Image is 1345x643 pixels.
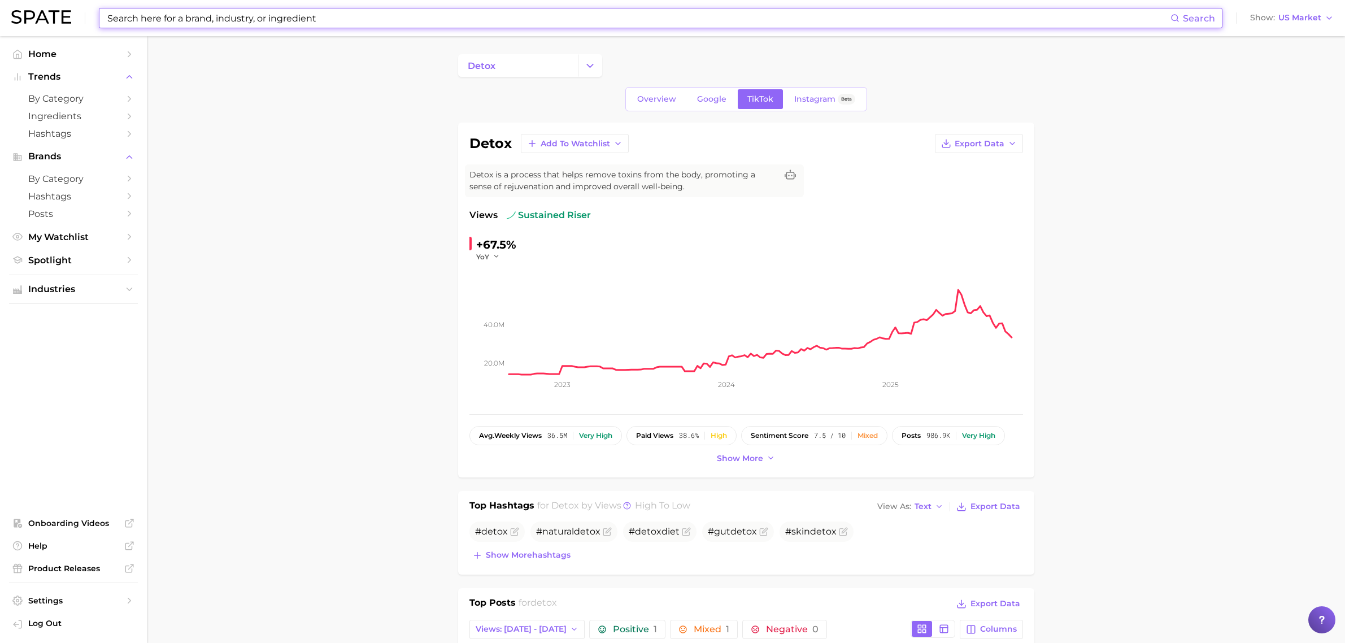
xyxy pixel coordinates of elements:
[708,526,757,537] span: #gut
[877,503,911,510] span: View As
[935,134,1023,153] button: Export Data
[9,170,138,188] a: by Category
[530,597,557,608] span: detox
[469,426,622,445] button: avg.weekly views36.5mVery high
[481,526,508,537] span: detox
[28,151,119,162] span: Brands
[679,432,699,440] span: 38.6%
[682,527,691,536] button: Flag as miscategorized or irrelevant
[812,624,819,635] span: 0
[9,107,138,125] a: Ingredients
[28,255,119,266] span: Spotlight
[814,432,846,440] span: 7.5 / 10
[519,596,557,613] h2: for
[603,527,612,536] button: Flag as miscategorized or irrelevant
[960,620,1022,639] button: Columns
[955,139,1004,149] span: Export Data
[810,526,837,537] span: detox
[579,432,612,440] div: Very high
[28,93,119,104] span: by Category
[730,526,757,537] span: detox
[1278,15,1321,21] span: US Market
[28,563,119,574] span: Product Releases
[28,128,119,139] span: Hashtags
[785,89,865,109] a: InstagramBeta
[9,537,138,554] a: Help
[28,111,119,121] span: Ingredients
[479,432,542,440] span: weekly views
[476,252,489,262] span: YoY
[106,8,1170,28] input: Search here for a brand, industry, or ingredient
[28,541,119,551] span: Help
[962,432,995,440] div: Very high
[629,526,680,537] span: # diet
[486,550,571,560] span: Show more hashtags
[613,625,657,634] span: Positive
[892,426,1005,445] button: posts986.9kVery high
[858,432,878,440] div: Mixed
[841,94,852,104] span: Beta
[882,380,898,389] tspan: 2025
[521,134,629,153] button: Add to Watchlist
[794,94,835,104] span: Instagram
[626,426,737,445] button: paid views38.6%High
[484,320,504,329] tspan: 40.0m
[759,527,768,536] button: Flag as miscategorized or irrelevant
[28,284,119,294] span: Industries
[28,208,119,219] span: Posts
[9,281,138,298] button: Industries
[28,49,119,59] span: Home
[578,54,602,77] button: Change Category
[766,625,819,634] span: Negative
[874,499,947,514] button: View AsText
[476,236,516,254] div: +67.5%
[9,90,138,107] a: by Category
[9,45,138,63] a: Home
[687,89,736,109] a: Google
[654,624,657,635] span: 1
[635,526,661,537] span: detox
[954,596,1022,612] button: Export Data
[541,139,610,149] span: Add to Watchlist
[28,596,119,606] span: Settings
[635,500,690,511] span: high to low
[9,560,138,577] a: Product Releases
[469,499,534,515] h1: Top Hashtags
[9,125,138,142] a: Hashtags
[741,426,887,445] button: sentiment score7.5 / 10Mixed
[479,431,494,440] abbr: average
[507,211,516,220] img: sustained riser
[574,526,600,537] span: detox
[510,527,519,536] button: Flag as miscategorized or irrelevant
[469,620,585,639] button: Views: [DATE] - [DATE]
[28,173,119,184] span: by Category
[839,527,848,536] button: Flag as miscategorized or irrelevant
[28,232,119,242] span: My Watchlist
[458,54,578,77] a: detox
[9,205,138,223] a: Posts
[507,208,591,222] span: sustained riser
[785,526,837,537] span: #skin
[9,615,138,634] a: Log out. Currently logged in with e-mail michelle.ng@mavbeautybrands.com.
[537,499,690,515] h2: for by Views
[697,94,726,104] span: Google
[469,137,512,150] h1: detox
[28,72,119,82] span: Trends
[714,451,778,466] button: Show more
[9,188,138,205] a: Hashtags
[9,68,138,85] button: Trends
[694,625,729,634] span: Mixed
[475,526,508,537] span: #
[637,94,676,104] span: Overview
[628,89,686,109] a: Overview
[717,454,763,463] span: Show more
[554,380,571,389] tspan: 2023
[970,599,1020,609] span: Export Data
[902,432,921,440] span: posts
[469,169,777,193] span: Detox is a process that helps remove toxins from the body, promoting a sense of rejuvenation and ...
[476,252,500,262] button: YoY
[9,228,138,246] a: My Watchlist
[751,432,808,440] span: sentiment score
[9,148,138,165] button: Brands
[926,432,950,440] span: 986.9k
